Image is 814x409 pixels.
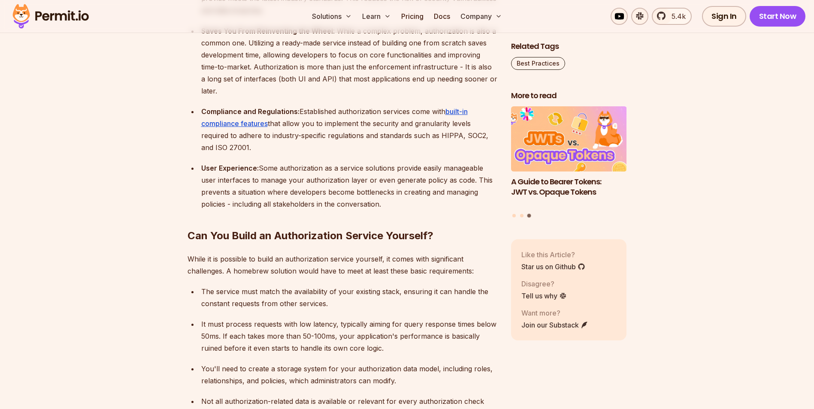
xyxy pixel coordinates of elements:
[666,11,686,21] span: 5.4k
[9,2,93,31] img: Permit logo
[750,6,806,27] a: Start Now
[201,107,300,116] strong: Compliance and Regulations:
[201,105,497,153] div: Established authorization services come with that allow you to implement the security and granula...
[521,249,585,259] p: Like this Article?
[201,286,497,310] div: The service must match the availability of your existing stack, ensuring it can handle the consta...
[511,176,627,198] h3: A Guide to Bearer Tokens: JWT vs. Opaque Tokens
[188,195,497,243] h2: Can You Build an Authorization Service Yourself?
[511,106,627,208] li: 3 of 3
[511,57,565,70] a: Best Practices
[201,107,468,128] a: built-in compliance features
[527,214,531,217] button: Go to slide 3
[430,8,454,25] a: Docs
[520,214,524,217] button: Go to slide 2
[512,214,516,217] button: Go to slide 1
[398,8,427,25] a: Pricing
[201,318,497,354] div: It must process requests with low latency, typically aiming for query response times below 50ms. ...
[201,25,497,97] div: : While a complex problem, authorization is also a common one. Utilizing a ready-made service ins...
[201,162,497,210] div: Some authorization as a service solutions provide easily manageable user interfaces to manage you...
[511,106,627,171] img: A Guide to Bearer Tokens: JWT vs. Opaque Tokens
[652,8,692,25] a: 5.4k
[511,106,627,219] div: Posts
[511,90,627,101] h2: More to read
[521,290,567,301] a: Tell us why
[201,164,259,172] strong: User Experience:
[511,41,627,52] h2: Related Tags
[359,8,394,25] button: Learn
[188,253,497,277] p: While it is possible to build an authorization service yourself, it comes with significant challe...
[201,363,497,387] div: You'll need to create a storage system for your authorization data model, including roles, relati...
[457,8,505,25] button: Company
[521,307,588,318] p: Want more?
[201,27,333,35] strong: Saves You From Reinventing the Wheel
[309,8,355,25] button: Solutions
[702,6,746,27] a: Sign In
[521,319,588,330] a: Join our Substack
[521,261,585,271] a: Star us on Github
[521,278,567,289] p: Disagree?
